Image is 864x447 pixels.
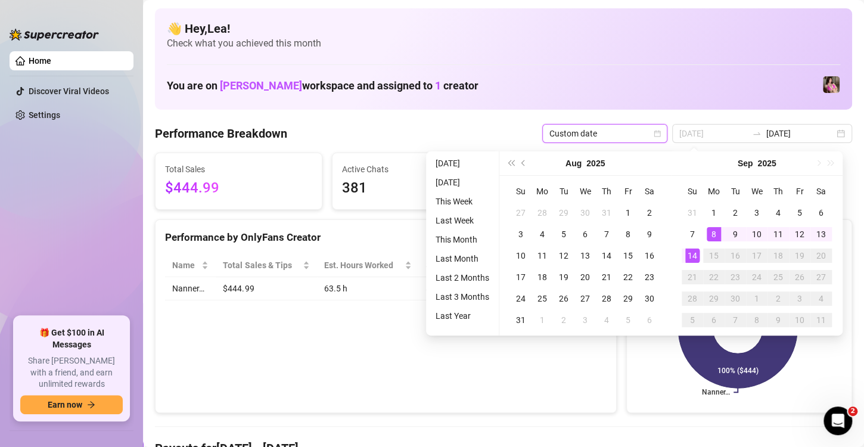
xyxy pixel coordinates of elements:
li: Last Week [431,213,494,228]
th: Su [510,181,532,202]
div: 25 [771,270,785,284]
span: Earn now [48,400,82,409]
span: arrow-right [87,401,95,409]
td: 2025-09-01 [703,202,725,223]
th: Sa [810,181,832,202]
div: 14 [599,249,614,263]
td: 2025-10-02 [767,288,789,309]
h4: Performance Breakdown [155,125,287,142]
span: 2 [848,406,857,416]
td: 2025-09-04 [767,202,789,223]
text: Nanner… [702,388,730,396]
div: 10 [750,227,764,241]
div: 5 [621,313,635,327]
div: 9 [771,313,785,327]
div: 9 [728,227,742,241]
div: 6 [578,227,592,241]
span: 1 [435,79,441,92]
div: 3 [750,206,764,220]
td: 2025-10-09 [767,309,789,331]
th: Tu [553,181,574,202]
span: to [752,129,762,138]
div: 16 [642,249,657,263]
td: 2025-09-03 [574,309,596,331]
td: 2025-08-27 [574,288,596,309]
div: 5 [792,206,807,220]
div: 20 [814,249,828,263]
div: 16 [728,249,742,263]
div: 28 [535,206,549,220]
td: 2025-08-14 [596,245,617,266]
div: 7 [599,227,614,241]
span: $444.99 [165,177,312,200]
span: swap-right [752,129,762,138]
td: 63.5 h [317,277,419,300]
a: Home [29,56,51,66]
div: 30 [728,291,742,306]
td: 2025-07-31 [596,202,617,223]
li: This Month [431,232,494,247]
td: 2025-08-20 [574,266,596,288]
button: Previous month (PageUp) [517,151,530,175]
td: 2025-10-07 [725,309,746,331]
td: 2025-09-10 [746,223,767,245]
div: 1 [535,313,549,327]
td: 2025-09-02 [553,309,574,331]
td: 2025-09-19 [789,245,810,266]
li: [DATE] [431,156,494,170]
td: 2025-08-31 [510,309,532,331]
h4: 👋 Hey, Lea ! [167,20,840,37]
div: 4 [814,291,828,306]
div: 21 [599,270,614,284]
span: Total Sales [165,163,312,176]
th: Th [767,181,789,202]
td: Nanner… [165,277,216,300]
td: 2025-10-01 [746,288,767,309]
td: 2025-10-04 [810,288,832,309]
td: 2025-09-20 [810,245,832,266]
div: 8 [707,227,721,241]
div: 29 [557,206,571,220]
td: 2025-10-11 [810,309,832,331]
th: Th [596,181,617,202]
td: 2025-09-30 [725,288,746,309]
td: $7.01 [419,277,496,300]
td: 2025-08-04 [532,223,553,245]
td: 2025-08-31 [682,202,703,223]
iframe: Intercom live chat [823,406,852,435]
div: 28 [685,291,700,306]
span: Active Chats [342,163,489,176]
td: 2025-08-10 [510,245,532,266]
div: 31 [685,206,700,220]
td: 2025-09-22 [703,266,725,288]
div: 19 [792,249,807,263]
li: Last 2 Months [431,271,494,285]
td: 2025-10-06 [703,309,725,331]
td: 2025-08-07 [596,223,617,245]
div: 11 [535,249,549,263]
div: 11 [771,227,785,241]
div: 26 [557,291,571,306]
span: Name [172,259,199,272]
div: 1 [750,291,764,306]
li: Last Year [431,309,494,323]
div: 13 [814,227,828,241]
td: 2025-08-28 [596,288,617,309]
td: 2025-09-26 [789,266,810,288]
div: 1 [621,206,635,220]
th: Mo [703,181,725,202]
td: 2025-08-30 [639,288,660,309]
td: 2025-10-08 [746,309,767,331]
td: 2025-09-15 [703,245,725,266]
td: 2025-07-29 [553,202,574,223]
li: Last 3 Months [431,290,494,304]
li: Last Month [431,252,494,266]
div: 24 [514,291,528,306]
td: 2025-08-16 [639,245,660,266]
td: 2025-09-21 [682,266,703,288]
td: 2025-07-28 [532,202,553,223]
td: 2025-09-23 [725,266,746,288]
span: Custom date [549,125,660,142]
img: logo-BBDzfeDw.svg [10,29,99,41]
div: 22 [707,270,721,284]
